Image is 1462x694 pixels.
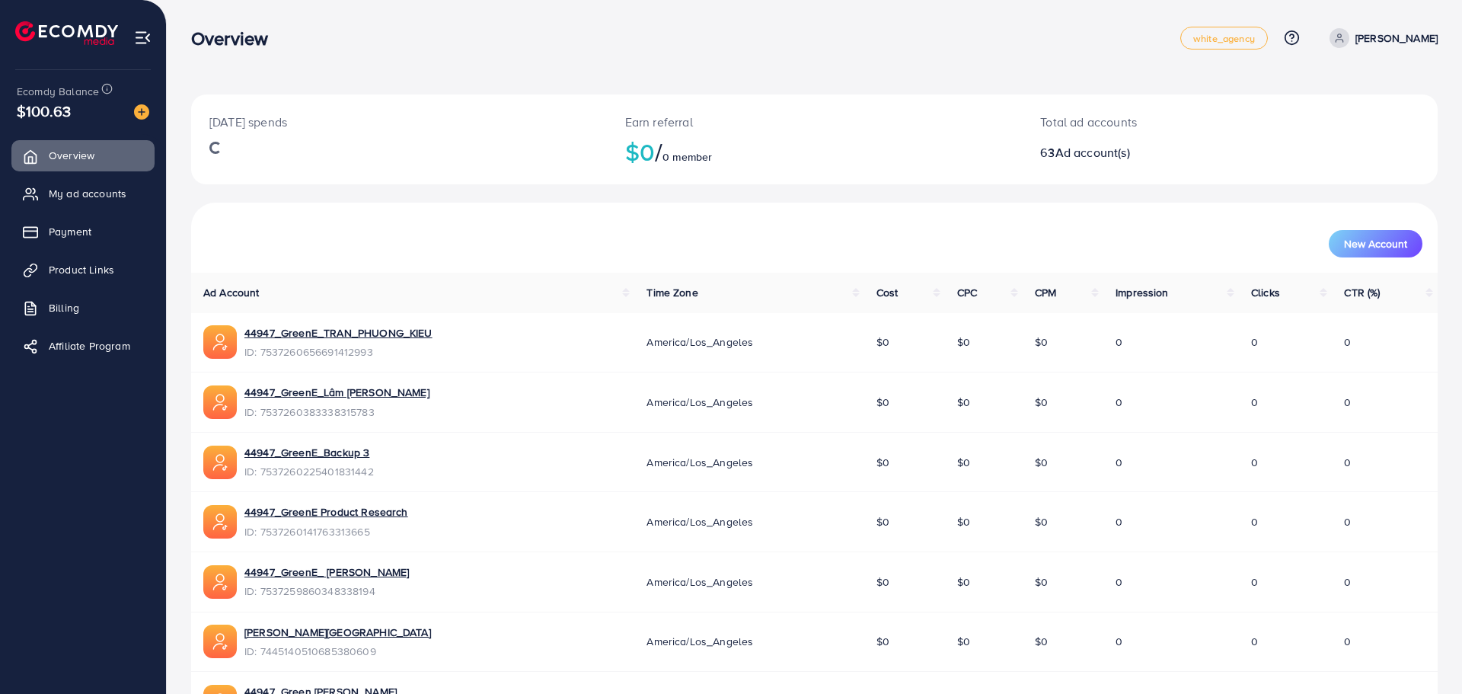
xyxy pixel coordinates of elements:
[646,395,753,410] span: America/Los_Angeles
[49,224,91,239] span: Payment
[244,464,374,479] span: ID: 7537260225401831442
[1344,285,1380,300] span: CTR (%)
[1116,455,1122,470] span: 0
[957,395,970,410] span: $0
[1180,27,1268,50] a: white_agency
[1344,574,1351,590] span: 0
[11,178,155,209] a: My ad accounts
[1323,28,1438,48] a: [PERSON_NAME]
[1035,285,1056,300] span: CPM
[646,455,753,470] span: America/Los_Angeles
[209,113,589,131] p: [DATE] spends
[244,644,431,659] span: ID: 7445140510685380609
[1344,238,1407,249] span: New Account
[49,300,79,315] span: Billing
[1329,230,1422,257] button: New Account
[876,395,889,410] span: $0
[11,331,155,361] a: Affiliate Program
[244,325,433,341] a: 44947_GreenE_TRAN_PHUONG_KIEU
[203,385,237,419] img: ic-ads-acc.e4c84228.svg
[17,100,71,122] span: $100.63
[1055,144,1130,161] span: Ad account(s)
[646,514,753,529] span: America/Los_Angeles
[1344,514,1351,529] span: 0
[1251,285,1280,300] span: Clicks
[1035,455,1048,470] span: $0
[49,338,130,353] span: Affiliate Program
[244,504,408,520] a: 44947_GreenE Product Research
[1344,334,1351,350] span: 0
[1251,574,1258,590] span: 0
[957,574,970,590] span: $0
[203,285,260,300] span: Ad Account
[1040,113,1315,131] p: Total ad accounts
[1035,395,1048,410] span: $0
[203,565,237,599] img: ic-ads-acc.e4c84228.svg
[1035,334,1048,350] span: $0
[49,262,114,277] span: Product Links
[662,149,712,165] span: 0 member
[957,285,977,300] span: CPC
[1251,395,1258,410] span: 0
[49,148,94,163] span: Overview
[134,104,149,120] img: image
[957,455,970,470] span: $0
[1193,34,1255,43] span: white_agency
[1251,334,1258,350] span: 0
[655,134,662,169] span: /
[1251,634,1258,649] span: 0
[1116,285,1169,300] span: Impression
[1344,395,1351,410] span: 0
[1116,574,1122,590] span: 0
[244,625,431,640] a: [PERSON_NAME][GEOGRAPHIC_DATA]
[1035,574,1048,590] span: $0
[876,334,889,350] span: $0
[244,564,409,580] a: 44947_GreenE_ [PERSON_NAME]
[1116,514,1122,529] span: 0
[1116,634,1122,649] span: 0
[244,405,429,420] span: ID: 7537260383338315783
[876,455,889,470] span: $0
[244,385,429,400] a: 44947_GreenE_Lâm [PERSON_NAME]
[625,137,1004,166] h2: $0
[646,574,753,590] span: America/Los_Angeles
[646,634,753,649] span: America/Los_Angeles
[957,634,970,649] span: $0
[11,254,155,285] a: Product Links
[244,445,374,460] a: 44947_GreenE_Backup 3
[244,524,408,539] span: ID: 7537260141763313665
[11,293,155,323] a: Billing
[191,27,280,50] h3: Overview
[203,446,237,479] img: ic-ads-acc.e4c84228.svg
[15,21,118,45] img: logo
[876,514,889,529] span: $0
[1251,514,1258,529] span: 0
[1040,146,1315,160] h2: 63
[134,29,152,46] img: menu
[957,334,970,350] span: $0
[17,84,99,99] span: Ecomdy Balance
[1344,455,1351,470] span: 0
[203,325,237,359] img: ic-ads-acc.e4c84228.svg
[1355,29,1438,47] p: [PERSON_NAME]
[646,285,697,300] span: Time Zone
[1251,455,1258,470] span: 0
[876,285,899,300] span: Cost
[625,113,1004,131] p: Earn referral
[49,186,126,201] span: My ad accounts
[1344,634,1351,649] span: 0
[11,140,155,171] a: Overview
[957,514,970,529] span: $0
[244,584,409,599] span: ID: 7537259860348338194
[646,334,753,350] span: America/Los_Angeles
[1116,334,1122,350] span: 0
[1035,634,1048,649] span: $0
[876,574,889,590] span: $0
[1116,395,1122,410] span: 0
[1035,514,1048,529] span: $0
[11,216,155,247] a: Payment
[203,505,237,539] img: ic-ads-acc.e4c84228.svg
[244,344,433,360] span: ID: 7537260656691412993
[203,625,237,658] img: ic-ads-acc.e4c84228.svg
